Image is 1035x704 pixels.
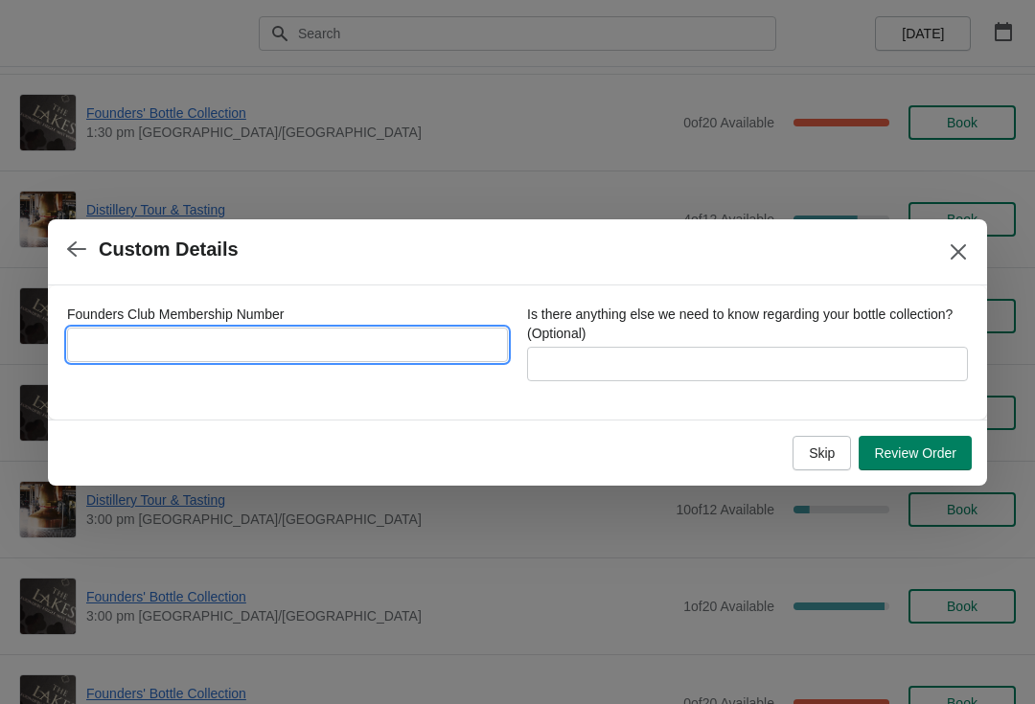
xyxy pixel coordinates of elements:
span: Skip [809,445,835,461]
span: Review Order [874,445,956,461]
h2: Custom Details [99,238,239,261]
button: Skip [793,436,851,470]
label: Is there anything else we need to know regarding your bottle collection? (Optional) [527,305,968,343]
button: Review Order [859,436,972,470]
label: Founders Club Membership Number [67,305,284,324]
button: Close [941,235,976,269]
